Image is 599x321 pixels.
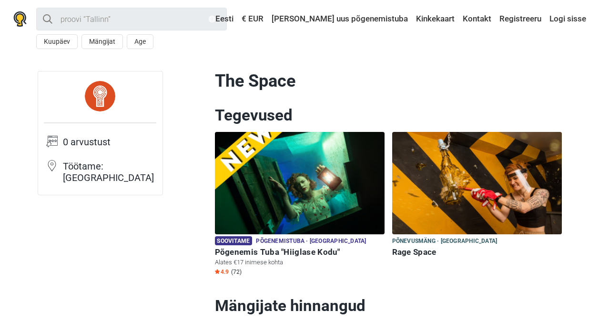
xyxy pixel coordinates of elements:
[215,132,385,234] img: Põgenemis Tuba "Hiiglase Kodu"
[36,34,78,49] button: Kuupäev
[215,269,220,274] img: Star
[215,132,385,278] a: Põgenemis Tuba "Hiiglase Kodu" Soovitame Põgenemistuba · [GEOGRAPHIC_DATA] Põgenemis Tuba "Hiigla...
[392,132,562,234] img: Rage Space
[392,247,562,257] h6: Rage Space
[206,10,236,28] a: Eesti
[215,247,385,257] h6: Põgenemis Tuba "Hiiglase Kodu"
[392,132,562,259] a: Rage Space Põnevusmäng · [GEOGRAPHIC_DATA] Rage Space
[231,268,242,276] span: (72)
[239,10,266,28] a: € EUR
[215,106,562,125] h2: Tegevused
[63,135,156,160] td: 0 arvustust
[547,10,586,28] a: Logi sisse
[127,34,153,49] button: Age
[209,16,215,22] img: Eesti
[81,34,123,49] button: Mängijat
[215,236,253,245] span: Soovitame
[215,296,562,315] h2: Mängijate hinnangud
[13,11,27,27] img: Nowescape logo
[256,236,366,247] span: Põgenemistuba · [GEOGRAPHIC_DATA]
[36,8,227,30] input: proovi “Tallinn”
[63,160,156,189] td: Töötame: [GEOGRAPHIC_DATA]
[460,10,494,28] a: Kontakt
[414,10,457,28] a: Kinkekaart
[215,71,562,91] h1: The Space
[269,10,410,28] a: [PERSON_NAME] uus põgenemistuba
[392,236,497,247] span: Põnevusmäng · [GEOGRAPHIC_DATA]
[215,268,229,276] span: 4.9
[215,258,385,267] p: Alates €17 inimese kohta
[497,10,544,28] a: Registreeru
